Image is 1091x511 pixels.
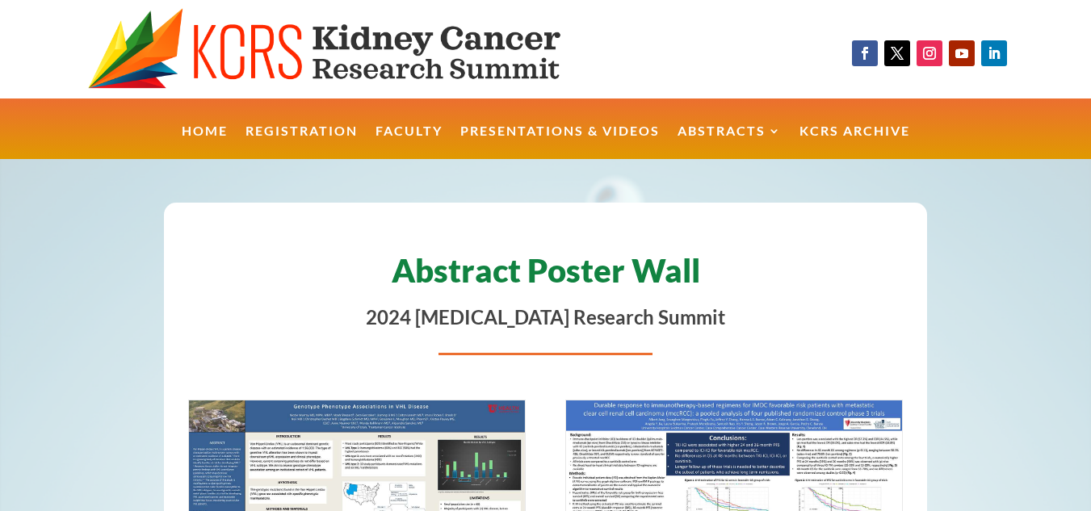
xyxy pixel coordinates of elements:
a: KCRS Archive [799,125,910,160]
a: Faculty [376,125,443,160]
p: 2024 [MEDICAL_DATA] Research Summit [188,303,904,332]
a: Home [182,125,228,160]
a: Follow on X [884,40,910,66]
img: KCRS generic logo wide [88,8,619,90]
a: Abstracts [678,125,782,160]
a: Follow on Instagram [917,40,942,66]
a: Follow on LinkedIn [981,40,1007,66]
h1: Abstract Poster Wall [188,246,904,303]
a: Follow on Facebook [852,40,878,66]
a: Follow on Youtube [949,40,975,66]
a: Registration [245,125,358,160]
a: Presentations & Videos [460,125,660,160]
